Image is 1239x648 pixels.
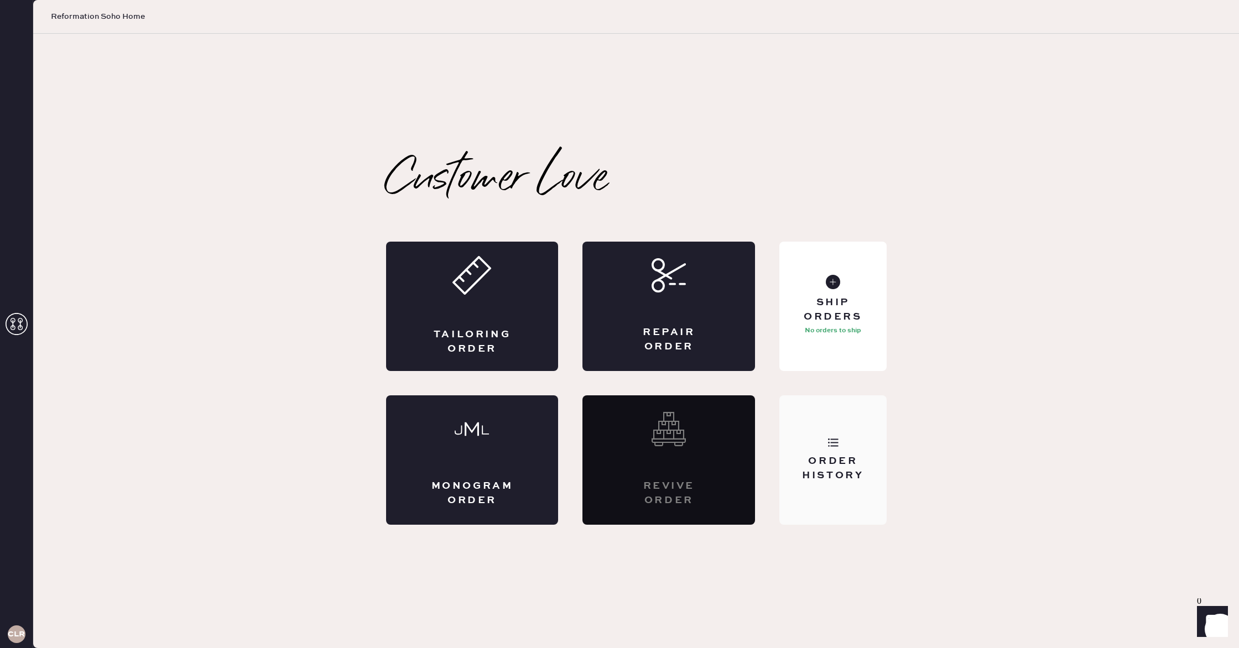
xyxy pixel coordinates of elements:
span: Reformation Soho Home [51,11,145,22]
iframe: Front Chat [1186,598,1234,646]
div: Tailoring Order [430,328,514,356]
h3: CLR [8,630,25,638]
div: Order History [788,454,877,482]
div: Monogram Order [430,479,514,507]
p: No orders to ship [805,324,861,337]
h2: Customer Love [386,158,608,202]
div: Ship Orders [788,296,877,323]
div: Repair Order [627,326,711,353]
div: Revive order [627,479,711,507]
div: Interested? Contact us at care@hemster.co [582,395,755,525]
